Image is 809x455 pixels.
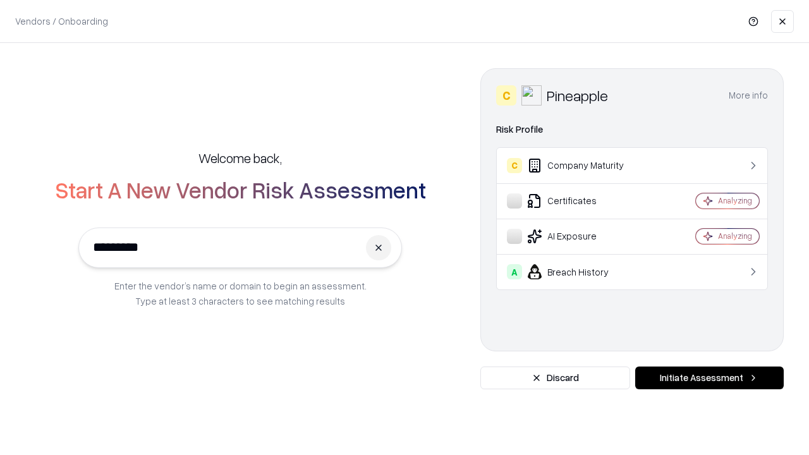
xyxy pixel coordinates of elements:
[547,85,608,106] div: Pineapple
[15,15,108,28] p: Vendors / Onboarding
[496,85,516,106] div: C
[507,264,658,279] div: Breach History
[114,278,367,308] p: Enter the vendor’s name or domain to begin an assessment. Type at least 3 characters to see match...
[729,84,768,107] button: More info
[480,367,630,389] button: Discard
[718,195,752,206] div: Analyzing
[55,177,426,202] h2: Start A New Vendor Risk Assessment
[198,149,282,167] h5: Welcome back,
[718,231,752,241] div: Analyzing
[521,85,542,106] img: Pineapple
[507,264,522,279] div: A
[496,122,768,137] div: Risk Profile
[507,158,522,173] div: C
[635,367,784,389] button: Initiate Assessment
[507,193,658,209] div: Certificates
[507,229,658,244] div: AI Exposure
[507,158,658,173] div: Company Maturity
